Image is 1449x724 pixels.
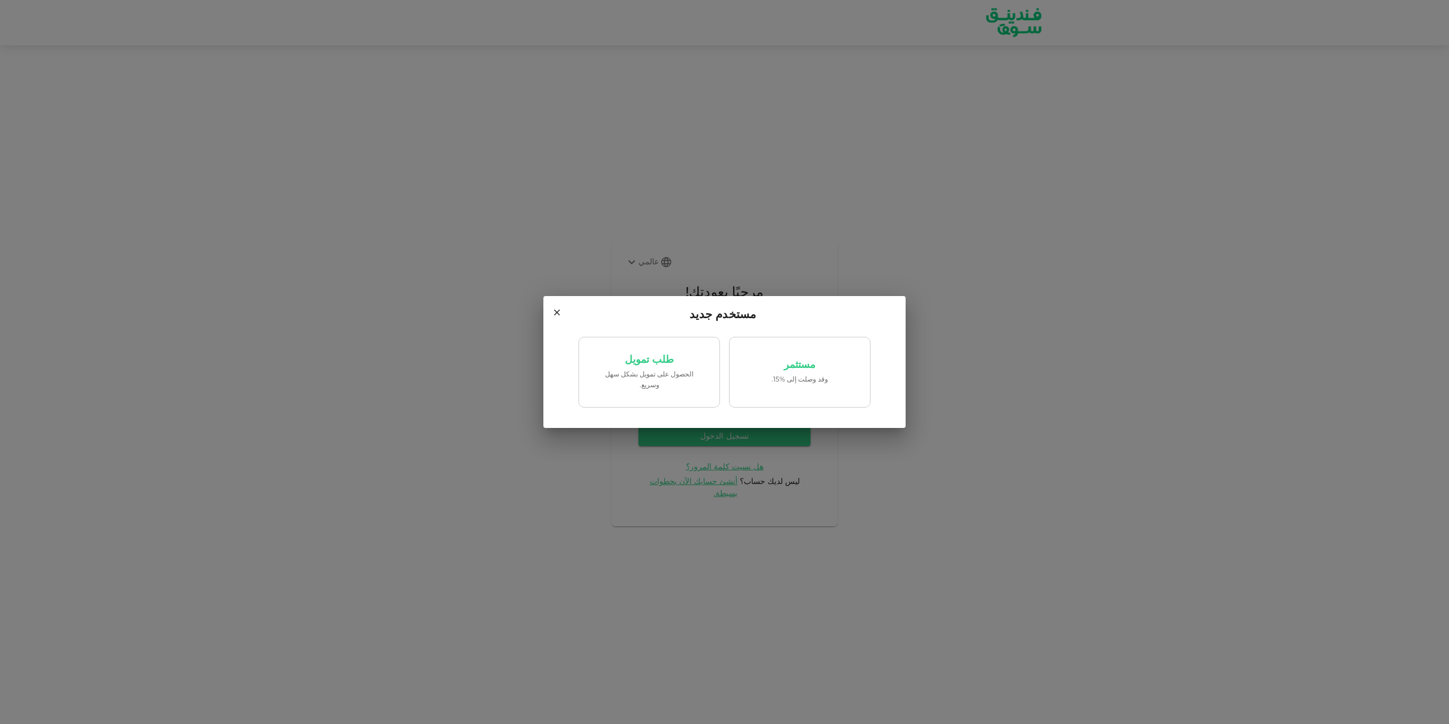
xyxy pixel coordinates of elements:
[689,307,757,321] font: مستخدم جديد
[771,375,828,383] font: وقد وصلت إلى %15.
[784,358,816,371] font: مستثمر
[625,353,674,366] font: طلب تمويل
[578,337,720,408] a: طلب تمويلالحصول على تمويل بشكل سهل وسريع.
[605,370,693,389] font: الحصول على تمويل بشكل سهل وسريع.
[729,337,871,408] a: مستثمروقد وصلت إلى %15.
